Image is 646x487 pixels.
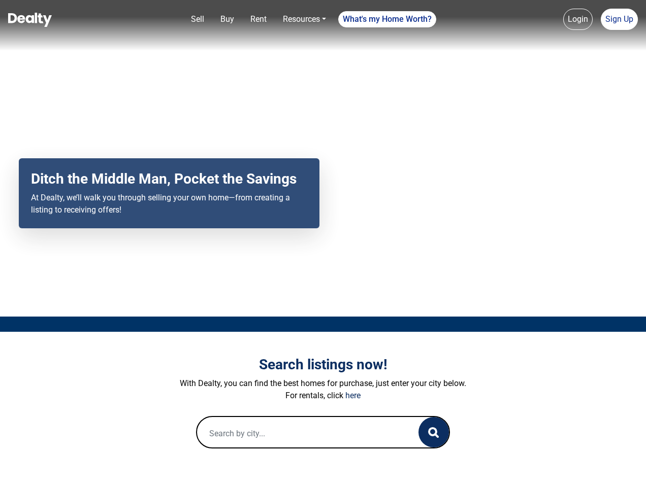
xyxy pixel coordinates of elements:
p: With Dealty, you can find the best homes for purchase, just enter your city below. [41,377,605,390]
a: Rent [246,9,271,29]
a: Sell [187,9,208,29]
img: Dealty - Buy, Sell & Rent Homes [8,13,52,27]
a: Resources [279,9,330,29]
h2: Ditch the Middle Man, Pocket the Savings [31,170,307,188]
a: Login [563,9,593,30]
a: Sign Up [601,9,638,30]
a: here [345,391,361,400]
h3: Search listings now! [41,356,605,373]
a: Buy [216,9,238,29]
input: Search by city... [197,417,398,449]
a: What's my Home Worth? [338,11,436,27]
p: For rentals, click [41,390,605,402]
p: At Dealty, we’ll walk you through selling your own home—from creating a listing to receiving offers! [31,192,307,216]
